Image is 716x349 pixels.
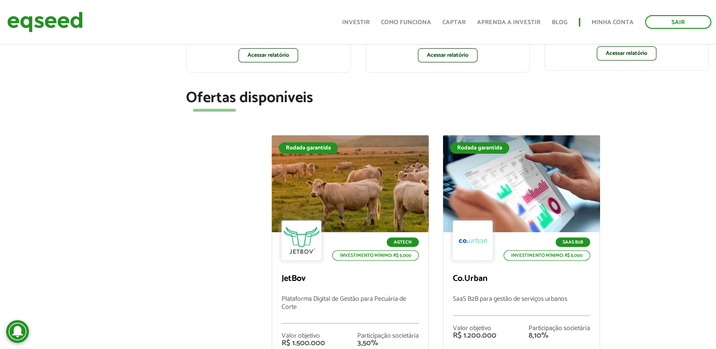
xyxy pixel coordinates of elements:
p: SaaS B2B para gestão de serviços urbanos [453,296,590,316]
a: Blog [552,19,567,26]
p: Agtech [387,237,419,247]
div: Participação societária [357,333,419,340]
a: Investir [342,19,370,26]
a: Minha conta [592,19,634,26]
div: 8,10% [529,332,590,340]
div: Participação societária [529,325,590,332]
p: Investimento mínimo: R$ 5.000 [332,250,419,261]
p: SaaS B2B [556,237,590,247]
a: Acessar relatório [239,48,298,62]
a: Acessar relatório [418,48,477,62]
p: JetBov [282,274,419,284]
p: Investimento mínimo: R$ 5.000 [504,250,590,261]
div: Rodada garantida [450,142,509,154]
h2: Ofertas disponíveis [186,90,709,106]
div: Valor objetivo [282,333,325,340]
a: Como funciona [381,19,431,26]
a: Acessar relatório [597,46,656,61]
a: Sair [645,15,711,29]
div: Valor objetivo [453,325,496,332]
div: R$ 1.200.000 [453,332,496,340]
img: EqSeed [7,9,83,35]
div: 3,50% [357,340,419,347]
div: Rodada garantida [279,142,338,154]
div: R$ 1.500.000 [282,340,325,347]
p: Co.Urban [453,274,590,284]
a: Captar [442,19,466,26]
p: Plataforma Digital de Gestão para Pecuária de Corte [282,296,419,323]
a: Aprenda a investir [477,19,540,26]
